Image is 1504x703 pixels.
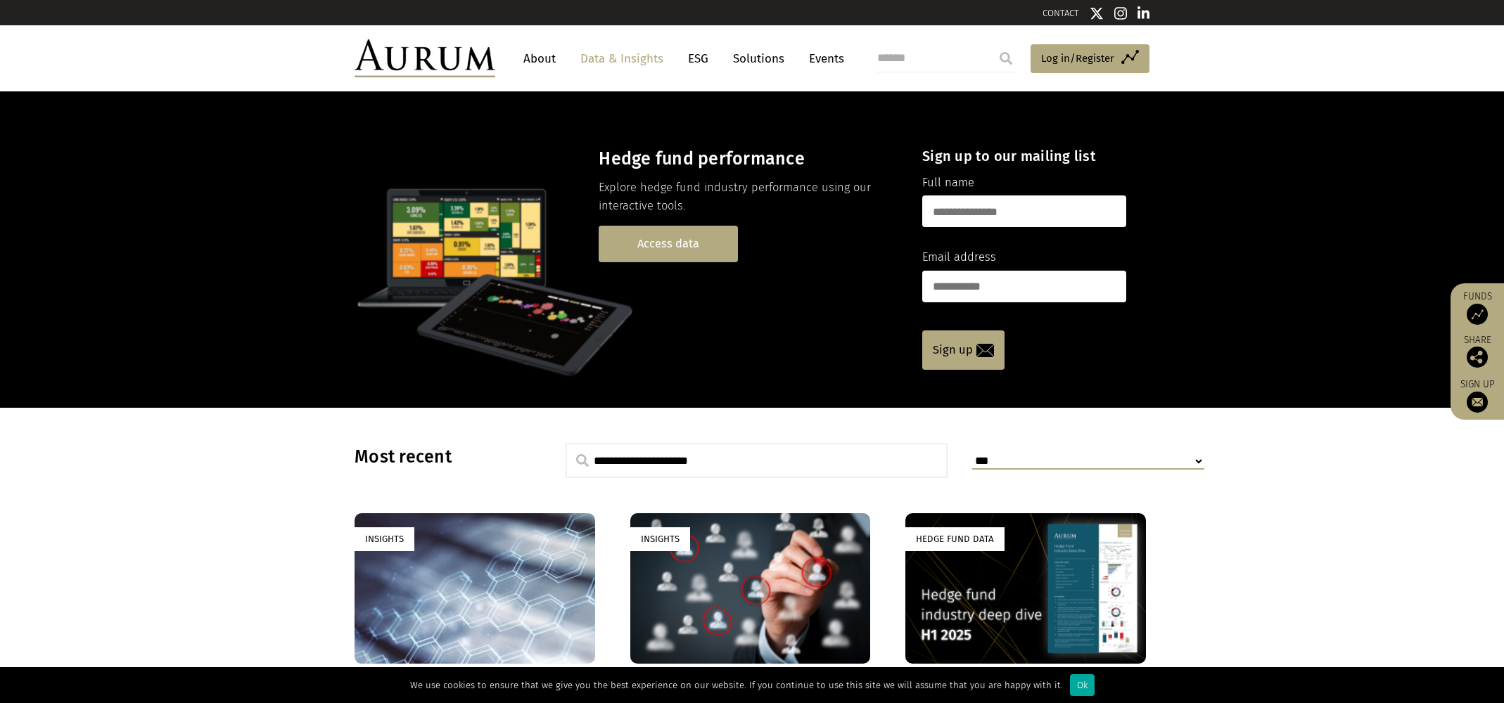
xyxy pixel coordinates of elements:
[599,148,898,169] h3: Hedge fund performance
[599,179,898,216] p: Explore hedge fund industry performance using our interactive tools.
[599,226,738,262] a: Access data
[516,46,563,72] a: About
[726,46,791,72] a: Solutions
[1467,347,1488,368] img: Share this post
[922,330,1005,370] a: Sign up
[802,46,844,72] a: Events
[922,148,1126,165] h4: Sign up to our mailing list
[681,46,715,72] a: ESG
[1041,50,1114,67] span: Log in/Register
[630,527,690,550] div: Insights
[905,527,1005,550] div: Hedge Fund Data
[573,46,670,72] a: Data & Insights
[355,446,530,467] h3: Most recent
[922,174,974,192] label: Full name
[922,248,996,266] label: Email address
[1458,378,1497,413] a: Sign up
[1467,392,1488,413] img: Sign up to our newsletter
[576,454,589,467] img: search.svg
[1467,304,1488,325] img: Access Funds
[992,44,1020,72] input: Submit
[1114,6,1127,20] img: Instagram icon
[976,344,994,357] img: email-icon
[1458,290,1497,325] a: Funds
[1458,335,1497,368] div: Share
[1043,8,1079,18] a: CONTACT
[1137,6,1150,20] img: Linkedin icon
[355,527,414,550] div: Insights
[1070,674,1095,696] div: Ok
[1031,44,1149,74] a: Log in/Register
[1090,6,1104,20] img: Twitter icon
[355,39,495,77] img: Aurum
